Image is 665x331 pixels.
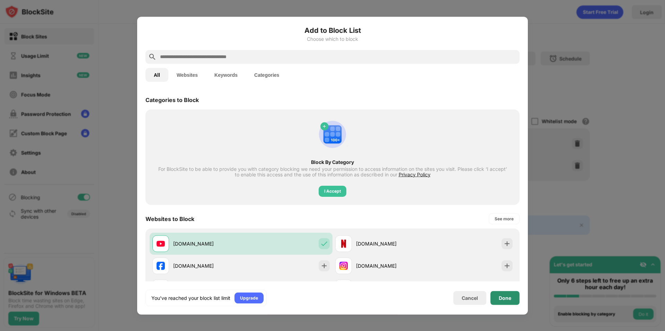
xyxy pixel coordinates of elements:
[145,215,194,222] div: Websites to Block
[145,68,168,82] button: All
[151,294,230,301] div: You’ve reached your block list limit
[158,159,507,165] div: Block By Category
[462,295,478,301] div: Cancel
[158,166,507,177] div: For BlockSite to be able to provide you with category blocking we need your permission to access ...
[499,295,511,301] div: Done
[495,215,514,222] div: See more
[157,261,165,270] img: favicons
[145,96,199,103] div: Categories to Block
[173,240,241,247] div: [DOMAIN_NAME]
[145,25,520,35] h6: Add to Block List
[168,68,206,82] button: Websites
[339,239,348,248] img: favicons
[356,262,424,269] div: [DOMAIN_NAME]
[246,68,287,82] button: Categories
[356,240,424,247] div: [DOMAIN_NAME]
[145,36,520,42] div: Choose which to block
[206,68,246,82] button: Keywords
[399,171,431,177] span: Privacy Policy
[240,294,258,301] div: Upgrade
[148,53,157,61] img: search.svg
[316,118,349,151] img: category-add.svg
[173,262,241,269] div: [DOMAIN_NAME]
[324,187,341,194] div: I Accept
[339,261,348,270] img: favicons
[157,239,165,248] img: favicons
